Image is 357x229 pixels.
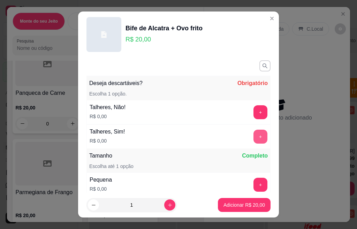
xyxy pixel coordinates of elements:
[89,152,112,160] p: Tamanho
[89,163,134,170] p: Escolha até 1 opção
[126,23,203,33] div: Bife de Alcatra + Ovo frito
[90,128,125,136] div: Talheres, Sim!
[90,137,125,144] p: R$ 0,00
[89,79,143,87] p: Deseja descartáveis?
[89,90,127,97] p: Escolha 1 opção.
[88,199,99,211] button: decrease-product-quantity
[90,103,126,112] div: Talheres, Não!
[253,178,267,192] button: add
[237,79,268,87] p: Obrigatório
[266,13,278,24] button: Close
[90,176,112,184] div: Pequena
[242,152,268,160] p: Completo
[90,113,126,120] p: R$ 0,00
[253,130,267,144] button: add
[164,199,175,211] button: increase-product-quantity
[90,185,112,192] p: R$ 0,00
[253,105,267,119] button: add
[126,35,203,44] p: R$ 20,00
[218,198,271,212] button: Adicionar R$ 20,00
[223,201,265,208] p: Adicionar R$ 20,00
